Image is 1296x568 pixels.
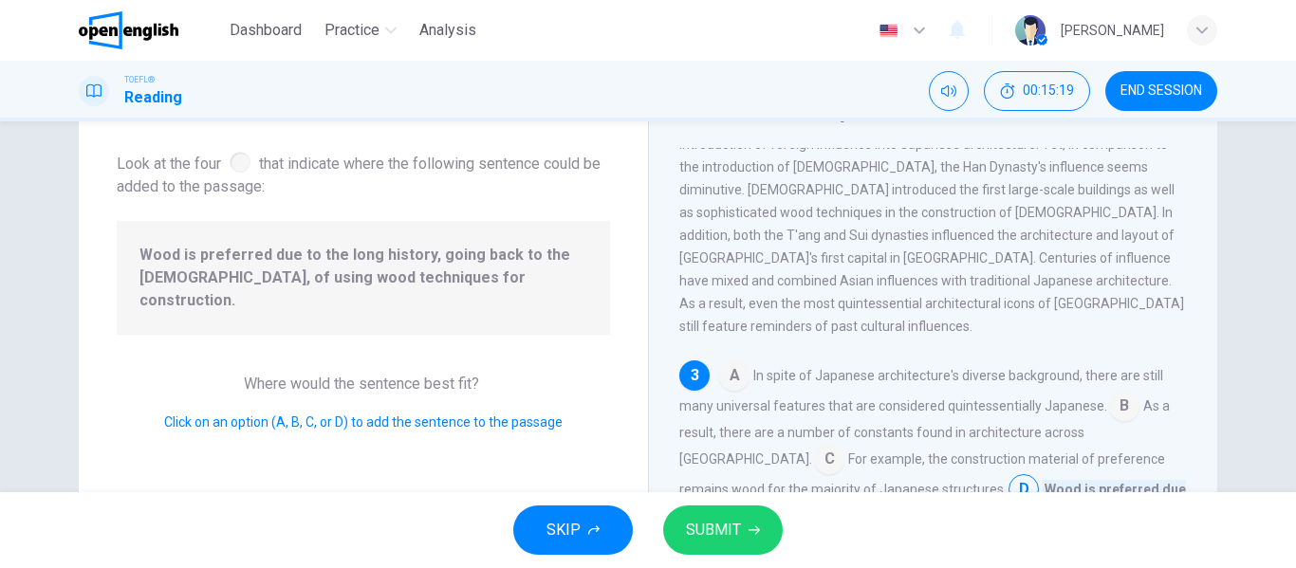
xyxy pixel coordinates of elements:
[984,71,1090,111] div: Hide
[679,368,1163,413] span: In spite of Japanese architecture's diverse background, there are still many universal features t...
[412,13,484,47] button: Analysis
[877,24,900,38] img: en
[546,517,581,543] span: SKIP
[1009,474,1039,504] span: D
[679,451,1165,497] span: For example, the construction material of preference remains wood for the majority of Japanese st...
[686,517,741,543] span: SUBMIT
[1109,391,1139,421] span: B
[814,444,844,474] span: C
[679,360,710,391] div: 3
[1061,19,1164,42] div: [PERSON_NAME]
[139,244,587,312] span: Wood is preferred due to the long history, going back to the [DEMOGRAPHIC_DATA], of using wood te...
[324,19,380,42] span: Practice
[124,86,182,109] h1: Reading
[79,11,178,49] img: OpenEnglish logo
[230,19,302,42] span: Dashboard
[719,360,750,391] span: A
[79,11,222,49] a: OpenEnglish logo
[1015,15,1046,46] img: Profile picture
[244,375,483,393] span: Where would the sentence best fit?
[419,19,476,42] span: Analysis
[929,71,969,111] div: Mute
[222,13,309,47] button: Dashboard
[663,505,783,555] button: SUBMIT
[1105,71,1217,111] button: END SESSION
[124,73,155,86] span: TOEFL®
[317,13,404,47] button: Practice
[164,414,563,430] span: Click on an option (A, B, C, or D) to add the sentence to the passage
[1023,83,1074,99] span: 00:15:19
[117,148,610,198] span: Look at the four that indicate where the following sentence could be added to the passage:
[513,505,633,555] button: SKIP
[984,71,1090,111] button: 00:15:19
[679,398,1170,467] span: As a result, there are a number of constants found in architecture across [GEOGRAPHIC_DATA].
[1120,83,1202,99] span: END SESSION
